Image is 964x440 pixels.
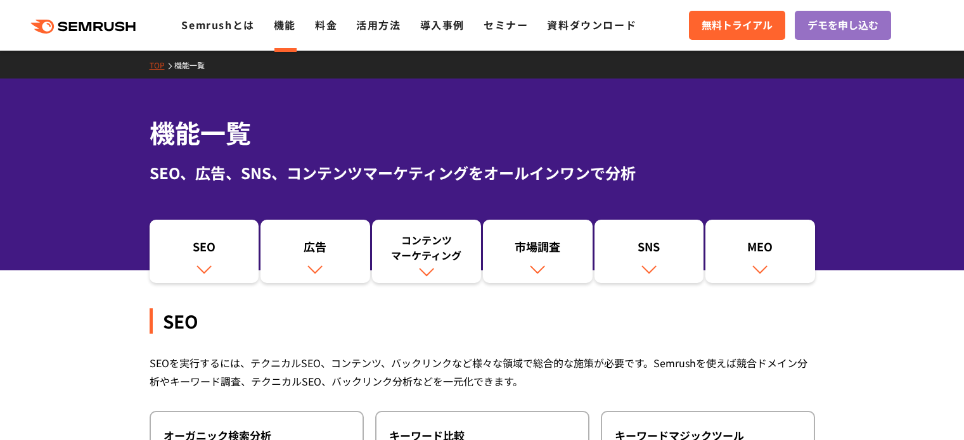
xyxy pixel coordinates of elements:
div: MEO [712,239,809,260]
a: SNS [594,220,704,283]
div: SEOを実行するには、テクニカルSEO、コンテンツ、バックリンクなど様々な領域で総合的な施策が必要です。Semrushを使えば競合ドメイン分析やキーワード調査、テクニカルSEO、バックリンク分析... [150,354,815,391]
div: SEO、広告、SNS、コンテンツマーケティングをオールインワンで分析 [150,161,815,184]
a: 市場調査 [483,220,593,283]
div: SNS [601,239,698,260]
h1: 機能一覧 [150,114,815,151]
a: コンテンツマーケティング [372,220,482,283]
div: SEO [156,239,253,260]
a: 料金 [315,17,337,32]
a: 機能一覧 [174,60,214,70]
a: MEO [705,220,815,283]
a: SEO [150,220,259,283]
a: デモを申し込む [795,11,891,40]
a: TOP [150,60,174,70]
a: 機能 [274,17,296,32]
span: デモを申し込む [807,17,878,34]
a: 活用方法 [356,17,401,32]
div: 広告 [267,239,364,260]
a: Semrushとは [181,17,254,32]
div: 市場調査 [489,239,586,260]
div: コンテンツ マーケティング [378,232,475,263]
a: 導入事例 [420,17,465,32]
div: SEO [150,308,815,334]
a: 広告 [260,220,370,283]
a: セミナー [484,17,528,32]
a: 資料ダウンロード [547,17,636,32]
span: 無料トライアル [702,17,773,34]
a: 無料トライアル [689,11,785,40]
